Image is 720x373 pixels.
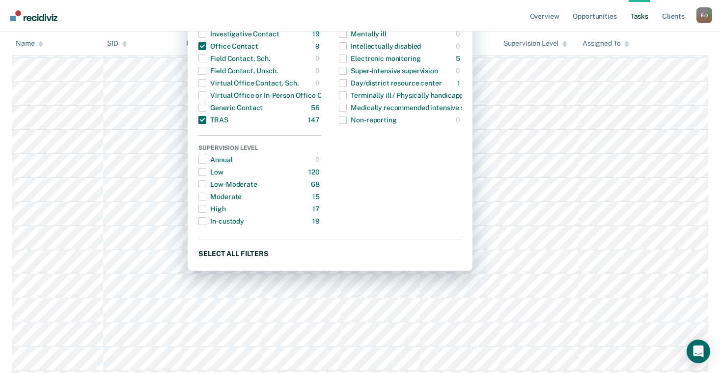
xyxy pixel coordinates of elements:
[311,100,322,115] div: 56
[339,87,471,103] div: Terminally ill / Physically handicapped
[198,63,277,79] div: Field Contact, Unsch.
[186,39,220,48] div: Frequency
[339,63,438,79] div: Super-intensive supervision
[198,26,279,42] div: Investigative Contact
[315,152,322,168] div: 0
[696,7,712,23] button: Profile dropdown button
[10,10,57,21] img: Recidiviz
[198,38,258,54] div: Office Contact
[198,144,321,153] div: Supervision Level
[457,75,462,91] div: 1
[339,75,442,91] div: Day/district resource center
[339,100,497,115] div: Medically recommended intensive supervision
[315,51,322,66] div: 0
[582,39,629,48] div: Assigned To
[339,26,386,42] div: Mentally ill
[198,189,242,204] div: Moderate
[456,63,462,79] div: 0
[503,39,568,48] div: Supervision Level
[198,51,270,66] div: Field Contact, Sch.
[198,152,232,168] div: Annual
[198,112,228,128] div: TRAS
[198,164,223,180] div: Low
[315,63,322,79] div: 0
[198,247,462,259] button: Select all filters
[339,51,420,66] div: Electronic monitoring
[696,7,712,23] div: E O
[198,201,225,217] div: High
[198,100,263,115] div: Generic Contact
[456,38,462,54] div: 0
[315,38,322,54] div: 9
[312,213,322,229] div: 19
[339,112,396,128] div: Non-reporting
[198,213,244,229] div: In-custody
[456,112,462,128] div: 0
[312,26,322,42] div: 19
[312,201,322,217] div: 17
[315,75,322,91] div: 0
[456,26,462,42] div: 0
[198,87,343,103] div: Virtual Office or In-Person Office Contact
[107,39,127,48] div: SID
[456,51,462,66] div: 5
[16,39,43,48] div: Name
[198,176,257,192] div: Low-Moderate
[687,340,710,363] div: Open Intercom Messenger
[339,38,421,54] div: Intellectually disabled
[308,112,322,128] div: 147
[311,176,322,192] div: 68
[308,164,322,180] div: 120
[198,75,298,91] div: Virtual Office Contact, Sch.
[312,189,322,204] div: 15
